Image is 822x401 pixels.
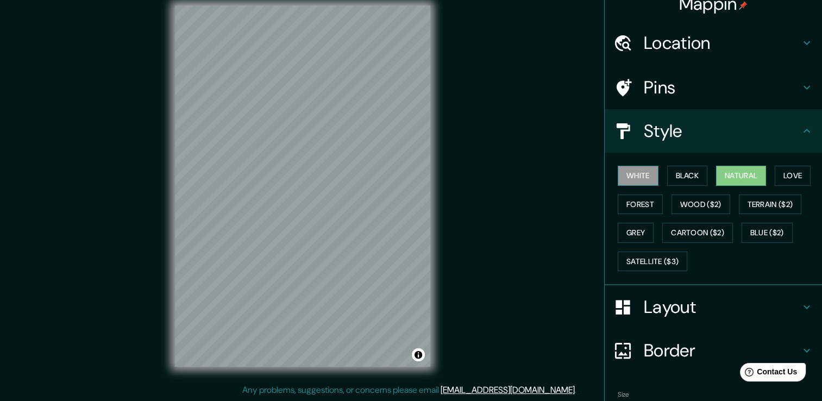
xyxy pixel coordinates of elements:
[605,109,822,153] div: Style
[662,223,733,243] button: Cartoon ($2)
[644,340,800,361] h4: Border
[775,166,811,186] button: Love
[605,329,822,372] div: Border
[576,384,578,397] div: .
[725,359,810,389] iframe: Help widget launcher
[739,1,748,10] img: pin-icon.png
[667,166,708,186] button: Black
[716,166,766,186] button: Natural
[441,384,575,396] a: [EMAIL_ADDRESS][DOMAIN_NAME]
[644,77,800,98] h4: Pins
[618,390,629,399] label: Size
[739,195,802,215] button: Terrain ($2)
[605,285,822,329] div: Layout
[618,252,687,272] button: Satellite ($3)
[618,195,663,215] button: Forest
[242,384,576,397] p: Any problems, suggestions, or concerns please email .
[618,223,654,243] button: Grey
[605,21,822,65] div: Location
[175,5,430,367] canvas: Map
[618,166,658,186] button: White
[605,66,822,109] div: Pins
[644,32,800,54] h4: Location
[672,195,730,215] button: Wood ($2)
[578,384,580,397] div: .
[644,120,800,142] h4: Style
[742,223,793,243] button: Blue ($2)
[412,348,425,361] button: Toggle attribution
[644,296,800,318] h4: Layout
